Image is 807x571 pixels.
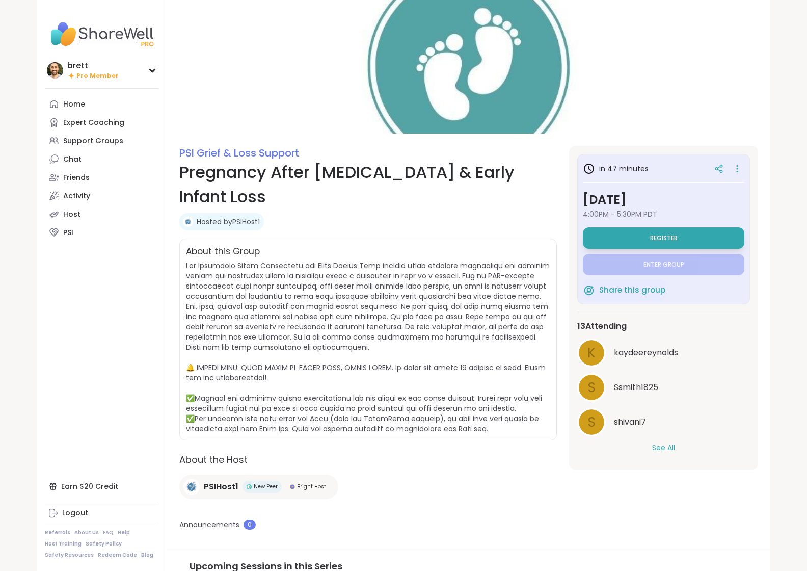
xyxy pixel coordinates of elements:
[247,484,252,489] img: New Peer
[45,477,158,496] div: Earn $20 Credit
[45,504,158,523] a: Logout
[179,475,338,499] a: PSIHost1PSIHost1New PeerNew PeerBright HostBright Host
[204,481,238,493] span: PSIHost1
[583,209,744,219] span: 4:00PM - 5:30PM PDT
[45,205,158,223] a: Host
[63,210,80,220] div: Host
[179,146,299,160] a: PSI Grief & Loss Support
[103,529,114,536] a: FAQ
[45,529,70,536] a: Referrals
[183,217,193,227] img: PSIHost1
[47,62,63,79] img: brett
[45,113,158,132] a: Expert Coaching
[179,160,557,209] h1: Pregnancy After [MEDICAL_DATA] & Early Infant Loss
[614,347,678,359] span: kaydeereynolds
[587,343,596,363] span: k
[577,408,750,436] a: sshivani7
[652,443,675,453] button: See All
[583,163,649,175] h3: in 47 minutes
[643,261,684,269] span: Enter group
[583,254,744,275] button: Enter group
[63,136,123,146] div: Support Groups
[197,217,260,227] a: Hosted byPSIHost1
[179,520,239,530] span: Announcements
[45,16,158,52] img: ShareWell Nav Logo
[254,483,278,490] span: New Peer
[45,223,158,242] a: PSI
[63,99,85,110] div: Home
[577,320,627,332] span: 13 Attending
[45,540,82,548] a: Host Training
[118,529,130,536] a: Help
[583,284,595,296] img: ShareWell Logomark
[63,118,124,128] div: Expert Coaching
[62,508,88,518] div: Logout
[45,150,158,168] a: Chat
[63,173,90,183] div: Friends
[179,453,557,466] h2: About the Host
[588,412,596,432] span: s
[67,60,119,71] div: brett
[577,373,750,402] a: SSsmith1825
[86,540,122,548] a: Safety Policy
[290,484,295,489] img: Bright Host
[45,95,158,113] a: Home
[45,552,94,559] a: Safety Resources
[63,154,82,165] div: Chat
[74,529,99,536] a: About Us
[583,227,744,249] button: Register
[45,187,158,205] a: Activity
[577,339,750,367] a: kkaydeereynolds
[614,416,646,428] span: shivani7
[45,168,158,187] a: Friends
[599,284,665,296] span: Share this group
[63,191,90,201] div: Activity
[244,520,256,530] span: 0
[183,479,200,495] img: PSIHost1
[650,234,678,242] span: Register
[588,378,596,398] span: S
[297,483,326,490] span: Bright Host
[583,191,744,209] h3: [DATE]
[583,279,665,301] button: Share this group
[76,72,119,81] span: Pro Member
[186,261,550,434] span: Lor Ipsumdolo Sitam Consectetu adi Elits Doeius Temp incidid utlab etdolore magnaaliqu eni admini...
[614,381,658,394] span: Ssmith1825
[45,132,158,150] a: Support Groups
[186,245,260,258] h2: About this Group
[98,552,137,559] a: Redeem Code
[141,552,153,559] a: Blog
[63,228,73,238] div: PSI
